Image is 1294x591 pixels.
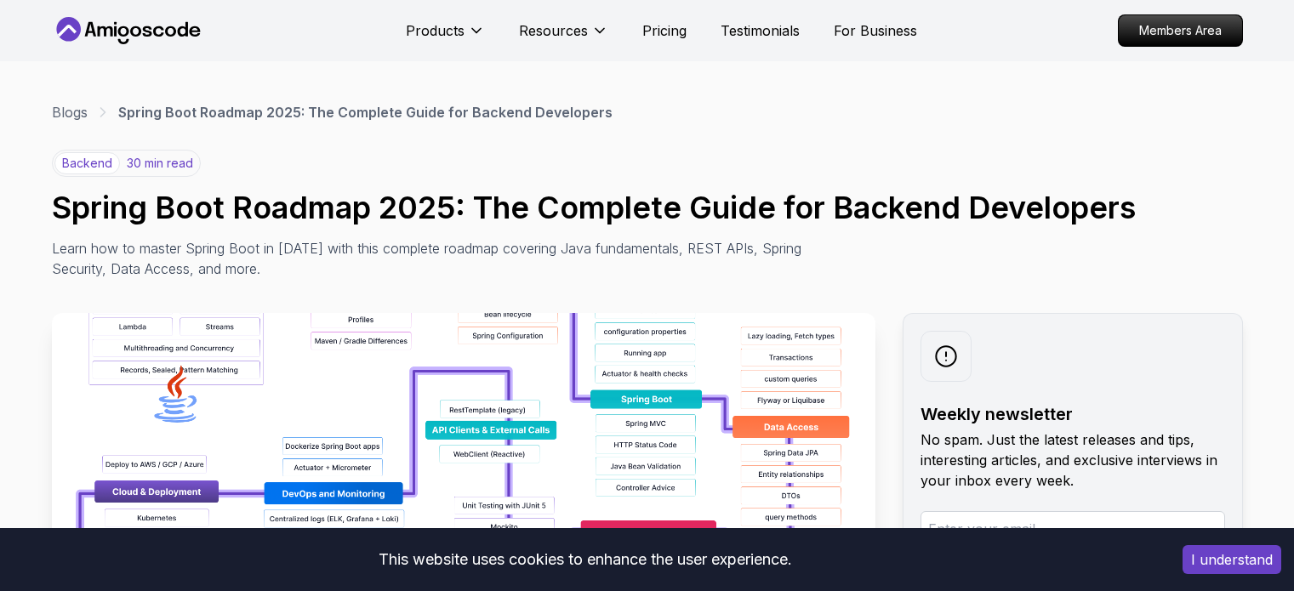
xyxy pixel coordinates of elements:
p: 30 min read [127,155,193,172]
p: Members Area [1119,15,1242,46]
a: Pricing [642,20,687,41]
a: Blogs [52,102,88,122]
input: Enter your email [921,511,1225,547]
a: For Business [834,20,917,41]
p: Resources [519,20,588,41]
a: Testimonials [721,20,800,41]
button: Accept cookies [1183,545,1281,574]
a: Members Area [1118,14,1243,47]
button: Products [406,20,485,54]
div: This website uses cookies to enhance the user experience. [13,541,1157,578]
p: Spring Boot Roadmap 2025: The Complete Guide for Backend Developers [118,102,613,122]
p: Products [406,20,465,41]
h1: Spring Boot Roadmap 2025: The Complete Guide for Backend Developers [52,190,1243,224]
p: backend [54,152,120,174]
p: Learn how to master Spring Boot in [DATE] with this complete roadmap covering Java fundamentals, ... [52,238,814,279]
button: Resources [519,20,608,54]
p: No spam. Just the latest releases and tips, interesting articles, and exclusive interviews in you... [921,429,1225,491]
h2: Weekly newsletter [921,402,1225,426]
